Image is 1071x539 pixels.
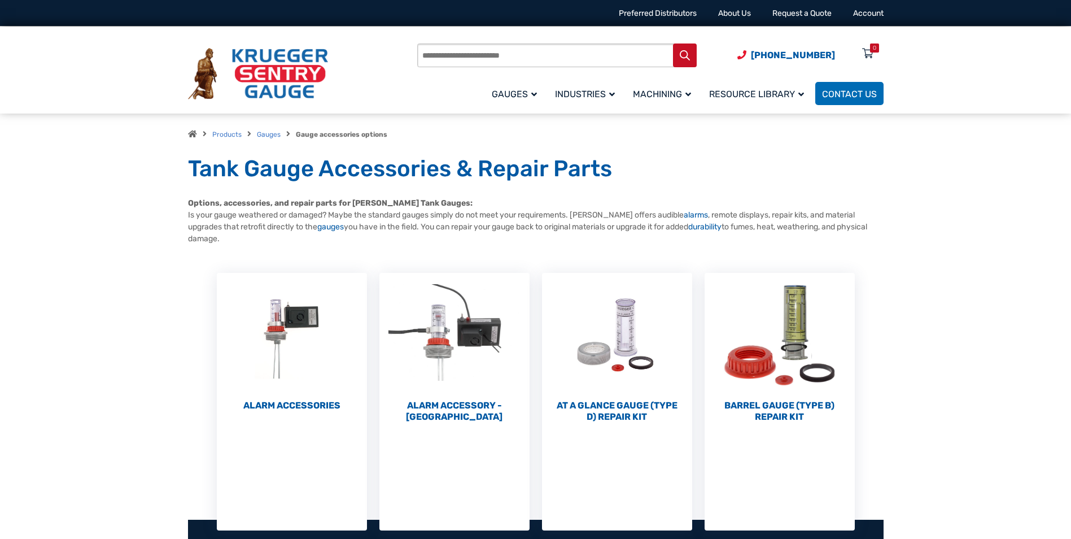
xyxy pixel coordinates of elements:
[485,80,548,107] a: Gauges
[737,48,835,62] a: Phone Number (920) 434-8860
[548,80,626,107] a: Industries
[257,131,281,138] a: Gauges
[379,273,530,423] a: Visit product category Alarm Accessory - DC
[815,82,884,105] a: Contact Us
[542,273,692,423] a: Visit product category At a Glance Gauge (Type D) Repair Kit
[822,89,877,99] span: Contact Us
[188,198,473,208] strong: Options, accessories, and repair parts for [PERSON_NAME] Tank Gauges:
[751,50,835,60] span: [PHONE_NUMBER]
[684,210,708,220] a: alarms
[217,273,367,411] a: Visit product category Alarm Accessories
[688,222,722,232] a: durability
[542,273,692,397] img: At a Glance Gauge (Type D) Repair Kit
[188,197,884,245] p: Is your gauge weathered or damaged? Maybe the standard gauges simply do not meet your requirement...
[492,89,537,99] span: Gauges
[217,400,367,411] h2: Alarm Accessories
[718,8,751,18] a: About Us
[619,8,697,18] a: Preferred Distributors
[709,89,804,99] span: Resource Library
[626,80,702,107] a: Machining
[188,48,328,100] img: Krueger Sentry Gauge
[217,273,367,397] img: Alarm Accessories
[212,131,242,138] a: Products
[633,89,691,99] span: Machining
[379,400,530,423] h2: Alarm Accessory - [GEOGRAPHIC_DATA]
[705,400,855,423] h2: Barrel Gauge (Type B) Repair Kit
[555,89,615,99] span: Industries
[873,44,876,53] div: 0
[705,273,855,397] img: Barrel Gauge (Type B) Repair Kit
[542,400,692,423] h2: At a Glance Gauge (Type D) Repair Kit
[188,155,884,183] h1: Tank Gauge Accessories & Repair Parts
[853,8,884,18] a: Account
[296,131,387,138] strong: Gauge accessories options
[772,8,832,18] a: Request a Quote
[317,222,344,232] a: gauges
[705,273,855,423] a: Visit product category Barrel Gauge (Type B) Repair Kit
[702,80,815,107] a: Resource Library
[379,273,530,397] img: Alarm Accessory - DC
